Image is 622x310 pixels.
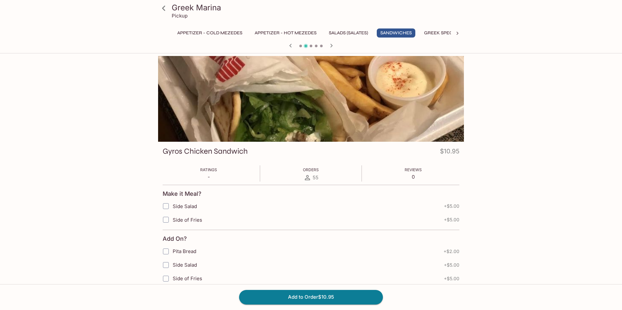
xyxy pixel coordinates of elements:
button: Sandwiches [377,28,415,38]
h4: $10.95 [440,146,459,159]
h3: Greek Marina [172,3,461,13]
h3: Gyros Chicken Sandwich [163,146,248,156]
span: Ratings [200,167,217,172]
h4: Make it Meal? [163,190,202,197]
p: 0 [405,174,422,180]
button: Appetizer - Cold Mezedes [174,28,246,38]
span: Side Salad [173,262,197,268]
p: - [200,174,217,180]
span: Orders [303,167,319,172]
span: + $5.00 [444,204,459,209]
button: Appetizer - Hot Mezedes [251,28,320,38]
span: + $2.00 [443,249,459,254]
span: Pita Bread [173,248,196,254]
span: Side of Fries [173,275,202,282]
button: Salads (Salates) [325,28,372,38]
button: Greek Specialties [420,28,472,38]
span: Side of Fries [173,217,202,223]
span: + $5.00 [444,217,459,222]
h4: Add On? [163,235,187,242]
span: + $5.00 [444,276,459,281]
span: Side Salad [173,203,197,209]
span: Reviews [405,167,422,172]
span: 55 [313,174,318,181]
button: Add to Order$10.95 [239,290,383,304]
p: Pickup [172,13,188,19]
div: Gyros Chicken Sandwich [158,56,464,142]
span: + $5.00 [444,262,459,268]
